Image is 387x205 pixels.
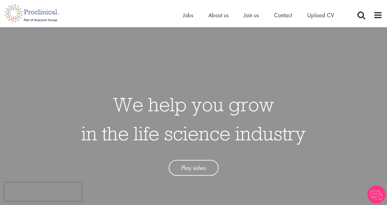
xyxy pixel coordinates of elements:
a: Contact [274,11,292,19]
h1: We help you grow in the life science industry [81,90,306,148]
a: Upload CV [307,11,334,19]
a: Join us [244,11,259,19]
img: Chatbot [367,185,385,203]
a: About us [208,11,229,19]
a: Jobs [183,11,193,19]
a: Play video [169,160,219,176]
